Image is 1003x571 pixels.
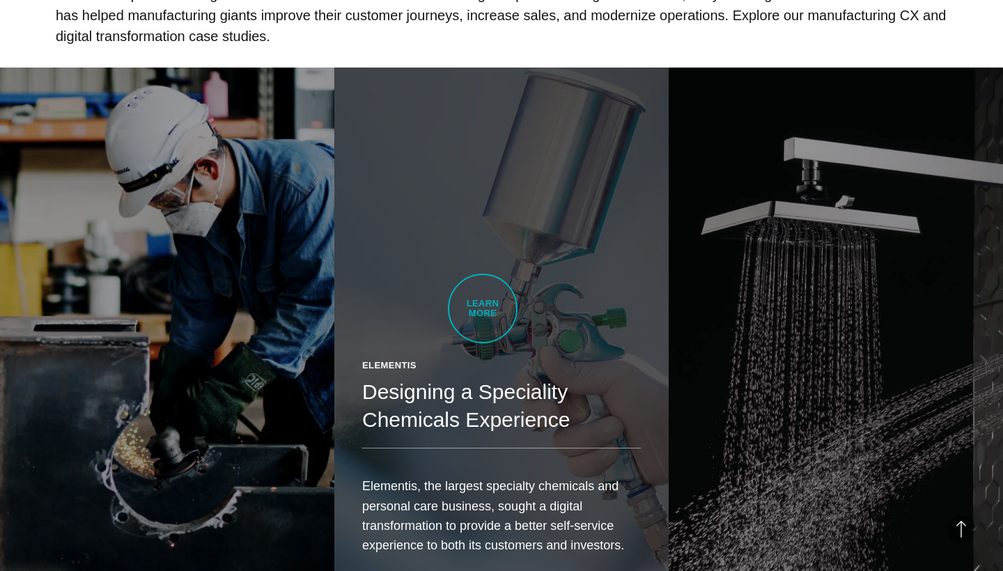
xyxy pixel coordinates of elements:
[362,476,641,555] p: Elementis, the largest specialty chemicals and personal care business, sought a digital transform...
[362,359,641,373] div: Elementis
[947,515,975,543] button: Back to Top
[362,378,641,434] h2: Designing a Speciality Chemicals Experience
